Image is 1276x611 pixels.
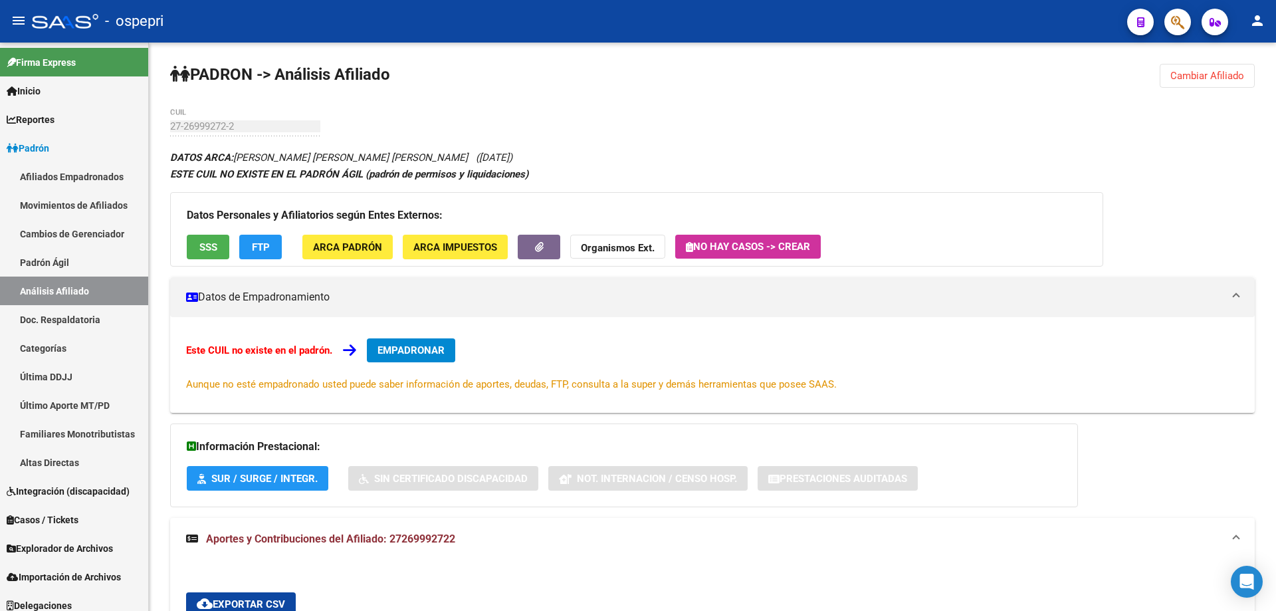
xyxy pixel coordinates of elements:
[403,235,508,259] button: ARCA Impuestos
[170,65,390,84] strong: PADRON -> Análisis Afiliado
[199,241,217,253] span: SSS
[197,598,285,610] span: Exportar CSV
[187,235,229,259] button: SSS
[7,112,54,127] span: Reportes
[206,533,455,545] span: Aportes y Contribuciones del Afiliado: 27269992722
[548,466,748,491] button: Not. Internacion / Censo Hosp.
[7,55,76,70] span: Firma Express
[313,241,382,253] span: ARCA Padrón
[413,241,497,253] span: ARCA Impuestos
[170,152,468,164] span: [PERSON_NAME] [PERSON_NAME] [PERSON_NAME]
[239,235,282,259] button: FTP
[186,344,332,356] strong: Este CUIL no existe en el padrón.
[7,84,41,98] span: Inicio
[758,466,918,491] button: Prestaciones Auditadas
[211,473,318,485] span: SUR / SURGE / INTEGR.
[686,241,810,253] span: No hay casos -> Crear
[780,473,907,485] span: Prestaciones Auditadas
[7,513,78,527] span: Casos / Tickets
[170,277,1255,317] mat-expansion-panel-header: Datos de Empadronamiento
[170,518,1255,560] mat-expansion-panel-header: Aportes y Contribuciones del Afiliado: 27269992722
[374,473,528,485] span: Sin Certificado Discapacidad
[570,235,665,259] button: Organismos Ext.
[170,152,233,164] strong: DATOS ARCA:
[7,541,113,556] span: Explorador de Archivos
[252,241,270,253] span: FTP
[187,206,1087,225] h3: Datos Personales y Afiliatorios según Entes Externos:
[367,338,455,362] button: EMPADRONAR
[105,7,163,36] span: - ospepri
[187,466,328,491] button: SUR / SURGE / INTEGR.
[577,473,737,485] span: Not. Internacion / Censo Hosp.
[170,168,528,180] strong: ESTE CUIL NO EXISTE EN EL PADRÓN ÁGIL (padrón de permisos y liquidaciones)
[186,290,1223,305] mat-panel-title: Datos de Empadronamiento
[302,235,393,259] button: ARCA Padrón
[377,344,445,356] span: EMPADRONAR
[187,437,1061,456] h3: Información Prestacional:
[1160,64,1255,88] button: Cambiar Afiliado
[7,141,49,156] span: Padrón
[170,317,1255,413] div: Datos de Empadronamiento
[7,570,121,584] span: Importación de Archivos
[186,378,837,390] span: Aunque no esté empadronado usted puede saber información de aportes, deudas, FTP, consulta a la s...
[11,13,27,29] mat-icon: menu
[675,235,821,259] button: No hay casos -> Crear
[1249,13,1265,29] mat-icon: person
[1231,566,1263,598] div: Open Intercom Messenger
[1170,70,1244,82] span: Cambiar Afiliado
[581,242,655,254] strong: Organismos Ext.
[348,466,538,491] button: Sin Certificado Discapacidad
[7,484,130,499] span: Integración (discapacidad)
[476,152,512,164] span: ([DATE])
